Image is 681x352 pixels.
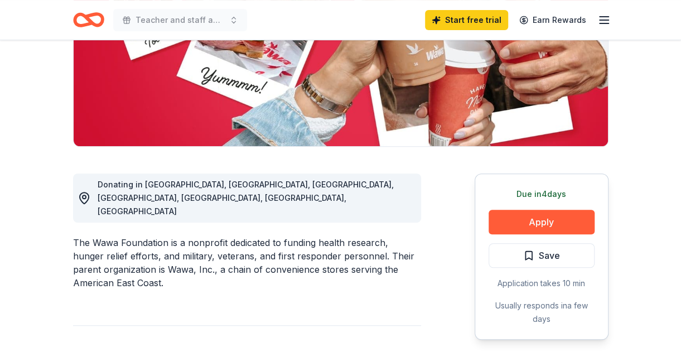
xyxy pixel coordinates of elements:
button: Teacher and staff appreciation [113,9,247,31]
a: Earn Rewards [513,10,593,30]
a: Home [73,7,104,33]
span: Teacher and staff appreciation [136,13,225,27]
div: Due in 4 days [489,187,595,201]
span: Save [539,248,560,263]
a: Start free trial [425,10,508,30]
span: Donating in [GEOGRAPHIC_DATA], [GEOGRAPHIC_DATA], [GEOGRAPHIC_DATA], [GEOGRAPHIC_DATA], [GEOGRAPH... [98,180,394,216]
div: Application takes 10 min [489,277,595,290]
div: The Wawa Foundation is a nonprofit dedicated to funding health research, hunger relief efforts, a... [73,236,421,290]
button: Apply [489,210,595,234]
button: Save [489,243,595,268]
div: Usually responds in a few days [489,299,595,326]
